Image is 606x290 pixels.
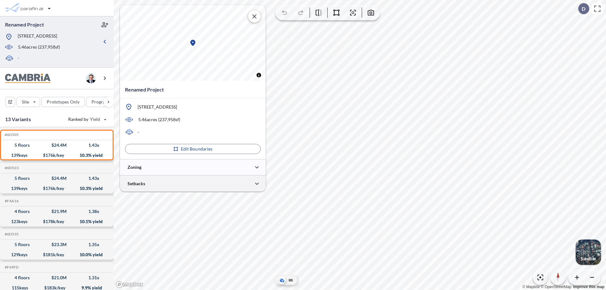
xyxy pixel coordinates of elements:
[3,133,19,137] h5: Click to copy the code
[18,33,57,41] p: [STREET_ADDRESS]
[125,86,164,93] p: Renamed Project
[63,114,110,124] button: Ranked by Yield
[257,72,261,79] span: Toggle attribution
[18,55,19,62] p: -
[541,285,571,289] a: OpenStreetMap
[255,71,263,79] button: Toggle attribution
[189,39,197,47] div: Map marker
[41,97,85,107] button: Prototypes Only
[138,129,139,135] p: -
[3,199,19,203] h5: Click to copy the code
[181,146,213,152] p: Edit Boundaries
[3,232,19,236] h5: Click to copy the code
[16,97,40,107] button: Site
[22,99,29,105] p: Site
[582,6,585,12] p: D
[92,99,109,105] p: Program
[581,256,596,261] p: Satellite
[125,144,261,154] button: Edit Boundaries
[47,99,80,105] p: Prototypes Only
[138,116,180,123] p: 5.46 acres ( 237,958 sf)
[116,281,143,288] a: Mapbox homepage
[576,240,601,265] img: Switcher Image
[522,285,540,289] a: Mapbox
[128,164,141,170] p: Zoning
[5,21,44,28] p: Renamed Project
[90,116,100,122] span: Yield
[573,285,604,289] a: Improve this map
[5,115,31,123] p: 13 Variants
[18,44,60,51] p: 5.46 acres ( 237,958 sf)
[120,5,266,81] canvas: Map
[576,240,601,265] button: Switcher ImageSatellite
[5,74,50,83] img: BrandImage
[278,276,286,284] button: Aerial View
[86,97,120,107] button: Program
[138,104,177,110] p: [STREET_ADDRESS]
[3,265,19,269] h5: Click to copy the code
[3,166,19,170] h5: Click to copy the code
[287,276,294,284] button: Site Plan
[86,73,96,83] img: user logo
